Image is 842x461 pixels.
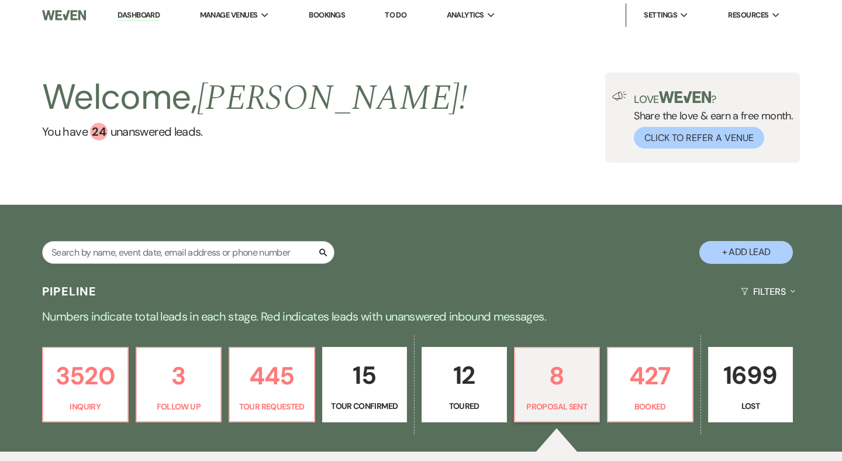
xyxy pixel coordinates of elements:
[42,241,334,264] input: Search by name, event date, email address or phone number
[522,356,592,395] p: 8
[659,91,711,103] img: weven-logo-green.svg
[118,10,160,21] a: Dashboard
[514,347,601,423] a: 8Proposal Sent
[229,347,315,423] a: 445Tour Requested
[716,356,786,395] p: 1699
[627,91,793,149] div: Share the love & earn a free month.
[42,347,129,423] a: 3520Inquiry
[429,400,499,412] p: Toured
[42,283,97,300] h3: Pipeline
[144,356,214,395] p: 3
[237,400,307,413] p: Tour Requested
[615,400,685,413] p: Booked
[615,356,685,395] p: 427
[612,91,627,101] img: loud-speaker-illustration.svg
[237,356,307,395] p: 445
[385,10,406,20] a: To Do
[50,356,120,395] p: 3520
[716,400,786,412] p: Lost
[42,73,467,123] h2: Welcome,
[447,9,484,21] span: Analytics
[429,356,499,395] p: 12
[50,400,120,413] p: Inquiry
[90,123,108,140] div: 24
[699,241,793,264] button: + Add Lead
[136,347,222,423] a: 3Follow Up
[42,3,86,27] img: Weven Logo
[736,276,800,307] button: Filters
[522,400,592,413] p: Proposal Sent
[330,356,400,395] p: 15
[200,9,258,21] span: Manage Venues
[708,347,793,423] a: 1699Lost
[42,123,467,140] a: You have 24 unanswered leads.
[634,127,764,149] button: Click to Refer a Venue
[634,91,793,105] p: Love ?
[644,9,677,21] span: Settings
[197,71,467,125] span: [PERSON_NAME] !
[330,400,400,412] p: Tour Confirmed
[144,400,214,413] p: Follow Up
[322,347,408,423] a: 15Tour Confirmed
[607,347,693,423] a: 427Booked
[309,10,345,20] a: Bookings
[422,347,507,423] a: 12Toured
[728,9,768,21] span: Resources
